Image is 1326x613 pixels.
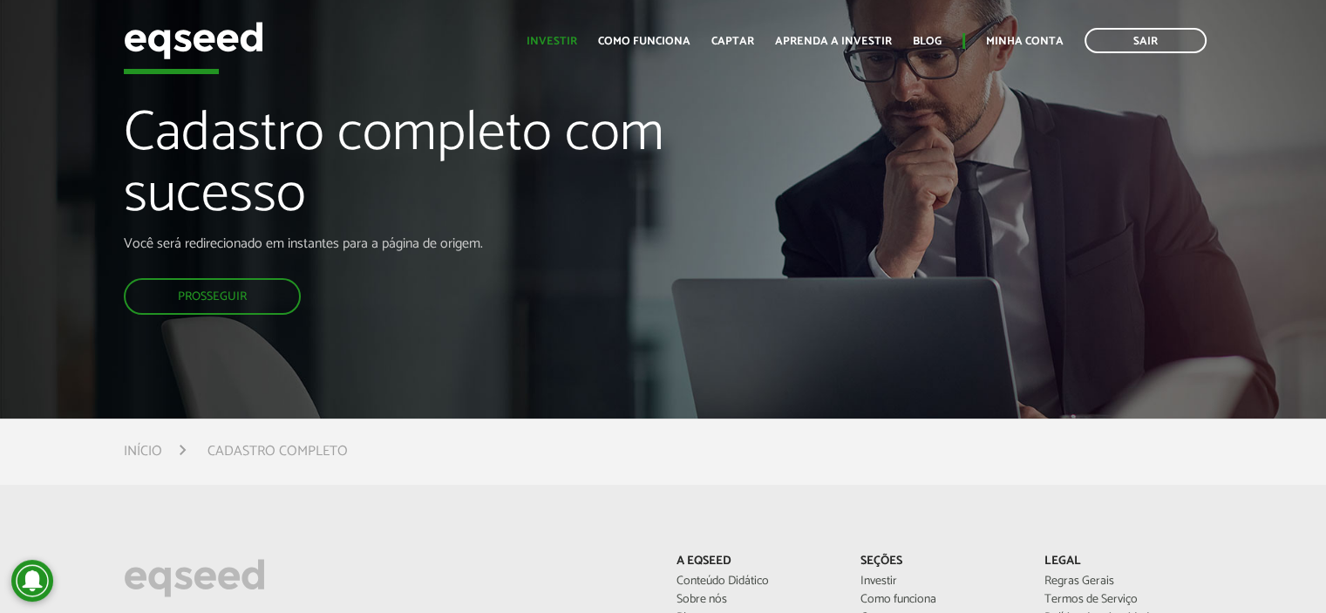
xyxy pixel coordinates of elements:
[124,235,761,252] p: Você será redirecionado em instantes para a página de origem.
[598,36,690,47] a: Como funciona
[860,555,1018,569] p: Seções
[1044,576,1202,588] a: Regras Gerais
[207,439,348,463] li: Cadastro completo
[677,594,834,606] a: Sobre nós
[860,576,1018,588] a: Investir
[124,555,265,602] img: EqSeed Logo
[124,104,761,235] h1: Cadastro completo com sucesso
[1085,28,1207,53] a: Sair
[124,445,162,459] a: Início
[775,36,892,47] a: Aprenda a investir
[677,576,834,588] a: Conteúdo Didático
[711,36,754,47] a: Captar
[527,36,577,47] a: Investir
[1044,555,1202,569] p: Legal
[986,36,1064,47] a: Minha conta
[124,17,263,64] img: EqSeed
[1044,594,1202,606] a: Termos de Serviço
[677,555,834,569] p: A EqSeed
[860,594,1018,606] a: Como funciona
[913,36,942,47] a: Blog
[124,278,301,315] a: Prosseguir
